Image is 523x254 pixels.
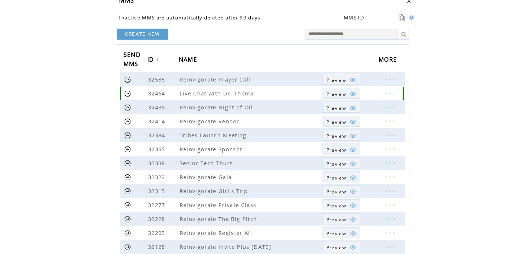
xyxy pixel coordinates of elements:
[148,131,167,139] span: 32384
[327,119,346,125] span: Show MMS preview
[350,244,356,251] img: eye.png
[180,173,234,181] span: Reinvigorate Gala
[327,161,346,167] span: Show MMS preview
[327,77,346,83] span: Show MMS preview
[323,74,360,85] a: Preview
[148,229,167,236] span: 32205
[327,231,346,237] span: Show MMS preview
[148,187,167,195] span: 32315
[379,54,399,67] span: MORE
[323,213,360,224] a: Preview
[323,185,360,196] a: Preview
[147,54,156,67] span: ID
[350,174,356,181] img: eye.png
[148,90,167,97] span: 32464
[124,49,141,72] span: SEND MMS
[350,188,356,195] img: eye.png
[148,159,167,167] span: 32338
[327,147,346,153] span: Show MMS preview
[119,14,261,21] span: Inactive MMS are automatically deleted after 90 days
[180,131,248,139] span: Tribes Launch Meeting
[323,130,360,141] a: Preview
[350,160,356,167] img: eye.png
[180,243,273,250] span: Reinvigorate Invite Plus [DATE]
[180,215,259,222] span: Reinvigorate The Big Pitch
[180,187,250,195] span: Reinvigorate Girl's Trip
[350,216,356,223] img: eye.png
[350,146,356,153] img: eye.png
[350,119,356,125] img: eye.png
[179,53,201,67] a: NAME
[350,230,356,237] img: eye.png
[323,88,360,99] a: Preview
[323,241,360,252] a: Preview
[180,229,254,236] span: Reinvigorate Register All
[179,54,199,67] span: NAME
[350,133,356,139] img: eye.png
[327,175,346,181] span: Show MMS preview
[327,244,346,251] span: Show MMS preview
[148,104,167,111] span: 32436
[148,76,167,83] span: 32535
[148,243,167,250] span: 32128
[327,133,346,139] span: Show MMS preview
[323,144,360,155] a: Preview
[180,159,235,167] span: Senior Tech Thurs
[323,199,360,210] a: Preview
[148,201,167,208] span: 32277
[327,189,346,195] span: Show MMS preview
[148,145,167,153] span: 32355
[180,76,253,83] span: Reinvigorate Prayer Call
[180,145,245,153] span: Reinvigorate Sponsor
[327,105,346,111] span: Show MMS preview
[350,202,356,209] img: eye.png
[148,215,167,222] span: 32228
[180,117,242,125] span: Reinvigorate Vendor
[180,201,258,208] span: Reinvigorate Private Class
[180,104,255,111] span: Reinvigorate Night of Oil
[323,227,360,238] a: Preview
[148,117,167,125] span: 32414
[148,173,167,181] span: 32322
[180,90,256,97] span: Live Chat with Dr. Thema
[407,15,414,20] img: help.gif
[327,217,346,223] span: Show MMS preview
[147,53,161,67] a: ID↓
[323,102,360,113] a: Preview
[350,91,356,97] img: eye.png
[350,105,356,111] img: eye.png
[323,171,360,182] a: Preview
[327,203,346,209] span: Show MMS preview
[327,91,346,97] span: Show MMS preview
[117,29,168,40] a: CREATE NEW
[323,157,360,168] a: Preview
[350,77,356,83] img: eye.png
[344,14,366,21] span: MMS ID:
[323,116,360,127] a: Preview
